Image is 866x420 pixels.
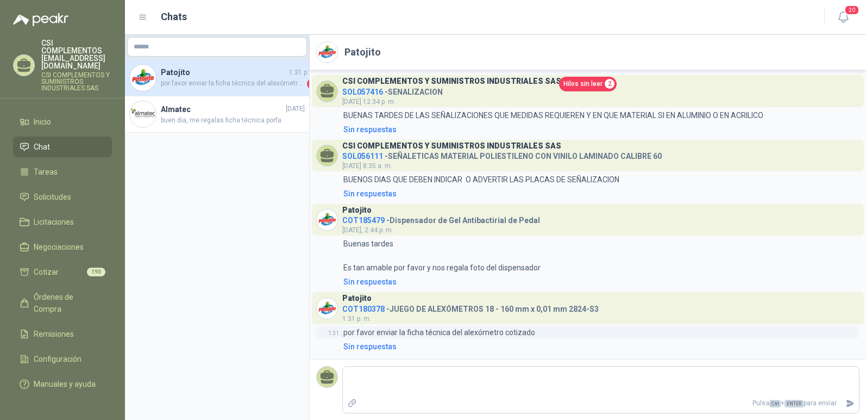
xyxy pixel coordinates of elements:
[328,330,339,336] span: 1:31
[342,143,561,149] h3: CSI COMPLEMENTOS Y SUMINISTROS INDUSTRIALES SAS
[13,13,68,26] img: Logo peakr
[34,166,58,178] span: Tareas
[342,213,540,224] h4: - Dispensador de Gel Antibactirial de Pedal
[307,78,318,89] span: 3
[342,302,599,312] h4: - JUEGO DE ALEXÓMETROS 18 - 160 mm x 0,01 mm 2824-S3
[13,237,112,257] a: Negociaciones
[833,8,853,27] button: 20
[841,394,859,413] button: Enviar
[161,103,284,115] h4: Almatec
[343,238,541,274] p: Buenas tardes Es tan amable por favor y nos regala foto del dispensador
[41,72,112,91] p: CSI COMPLEMENTOS Y SUMINISTROS INDUSTRIALES SAS
[13,287,112,319] a: Órdenes de Compra
[34,353,81,365] span: Configuración
[161,9,187,24] h1: Chats
[844,5,859,15] span: 20
[342,305,385,313] span: COT180378
[13,212,112,232] a: Licitaciones
[342,207,372,213] h3: Patojito
[605,79,614,89] span: 2
[130,65,156,91] img: Company Logo
[34,378,96,390] span: Manuales y ayuda
[344,45,381,60] h2: Patojito
[34,291,102,315] span: Órdenes de Compra
[342,149,662,159] h4: - SEÑALETICAS MATERIAL POLIESTILENO CON VINILO LAMINADO CALIBRE 60
[34,241,84,253] span: Negociaciones
[343,109,763,121] p: BUENAS TARDES DE LAS SEÑALIZACIONES QUE MEDIDAS REQUIEREN Y EN QUE MATERIAL SI EN ALUMINIO O EN A...
[289,67,318,78] span: 1:31 p. m.
[317,298,337,319] img: Company Logo
[343,326,535,338] p: por favor enviar la ficha técnica del alexómetro cotizado
[13,187,112,207] a: Solicitudes
[342,216,385,225] span: COT185479
[361,394,842,413] p: Pulsa + para enviar
[130,101,156,127] img: Company Logo
[34,216,74,228] span: Licitaciones
[125,96,309,133] a: Company LogoAlmatec[DATE]buen dia, me regalas ficha técnica porfa
[13,137,112,157] a: Chat
[342,88,383,96] span: SOL057416
[343,341,397,353] div: Sin respuestas
[13,262,112,282] a: Cotizar190
[286,104,305,114] span: [DATE]
[341,123,859,135] a: Sin respuestas
[341,188,859,200] a: Sin respuestas
[342,226,393,234] span: [DATE], 2:44 p. m.
[343,123,397,135] div: Sin respuestas
[342,295,372,301] h3: Patojito
[341,276,859,288] a: Sin respuestas
[87,268,105,276] span: 190
[342,152,383,160] span: SOL056111
[559,77,617,91] a: Hilos sin leer2
[34,328,74,340] span: Remisiones
[343,276,397,288] div: Sin respuestas
[785,400,804,407] span: ENTER
[342,315,371,323] span: 1:31 p. m.
[34,191,71,203] span: Solicitudes
[342,98,396,106] span: [DATE] 12:34 p. m.
[13,349,112,369] a: Configuración
[161,78,305,89] span: por favor enviar la ficha técnica del alexómetro cotizado
[13,374,112,394] a: Manuales y ayuda
[341,341,859,353] a: Sin respuestas
[41,39,112,70] p: CSI COMPLEMENTOS [EMAIL_ADDRESS][DOMAIN_NAME]
[125,60,309,96] a: Company LogoPatojito1:31 p. m.por favor enviar la ficha técnica del alexómetro cotizado3
[343,174,619,186] p: BUENOS DIAS QUE DEBEN INDICAR O ADVERTIR LAS PLACAS DE SEÑALIZACION
[343,188,397,200] div: Sin respuestas
[34,116,51,128] span: Inicio
[769,400,781,407] span: Ctrl
[34,266,59,278] span: Cotizar
[317,209,337,230] img: Company Logo
[563,79,603,89] span: Hilos sin leer
[13,324,112,344] a: Remisiones
[317,42,337,63] img: Company Logo
[342,162,392,170] span: [DATE] 8:35 a. m.
[161,115,305,126] span: buen dia, me regalas ficha técnica porfa
[13,162,112,182] a: Tareas
[343,394,361,413] label: Adjuntar archivos
[161,66,287,78] h4: Patojito
[34,141,50,153] span: Chat
[13,112,112,132] a: Inicio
